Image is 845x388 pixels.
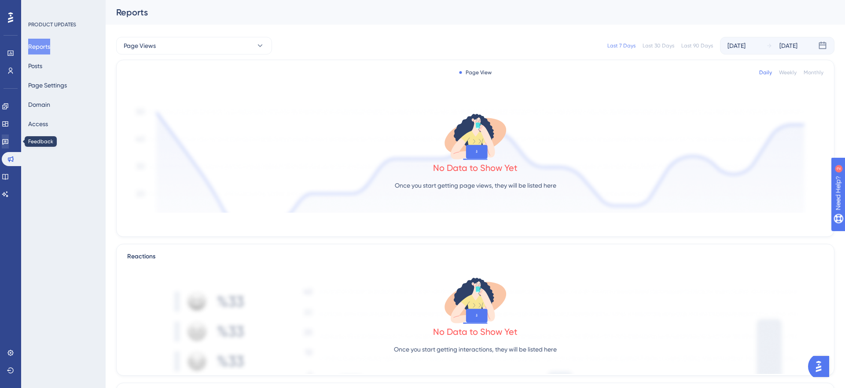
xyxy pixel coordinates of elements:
[681,42,713,49] div: Last 90 Days
[808,353,834,380] iframe: UserGuiding AI Assistant Launcher
[759,69,772,76] div: Daily
[28,97,50,112] button: Domain
[433,326,518,338] div: No Data to Show Yet
[607,42,636,49] div: Last 7 Days
[433,162,518,174] div: No Data to Show Yet
[28,116,48,132] button: Access
[395,180,556,191] p: Once you start getting page views, they will be listed here
[779,40,797,51] div: [DATE]
[21,2,55,13] span: Need Help?
[116,6,812,18] div: Reports
[727,40,746,51] div: [DATE]
[127,251,823,262] div: Reactions
[643,42,674,49] div: Last 30 Days
[459,69,492,76] div: Page View
[28,77,67,93] button: Page Settings
[779,69,797,76] div: Weekly
[116,37,272,54] button: Page Views
[61,4,64,11] div: 2
[28,58,42,74] button: Posts
[28,21,76,28] div: PRODUCT UPDATES
[28,39,50,54] button: Reports
[124,40,156,51] span: Page Views
[804,69,823,76] div: Monthly
[394,344,557,355] p: Once you start getting interactions, they will be listed here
